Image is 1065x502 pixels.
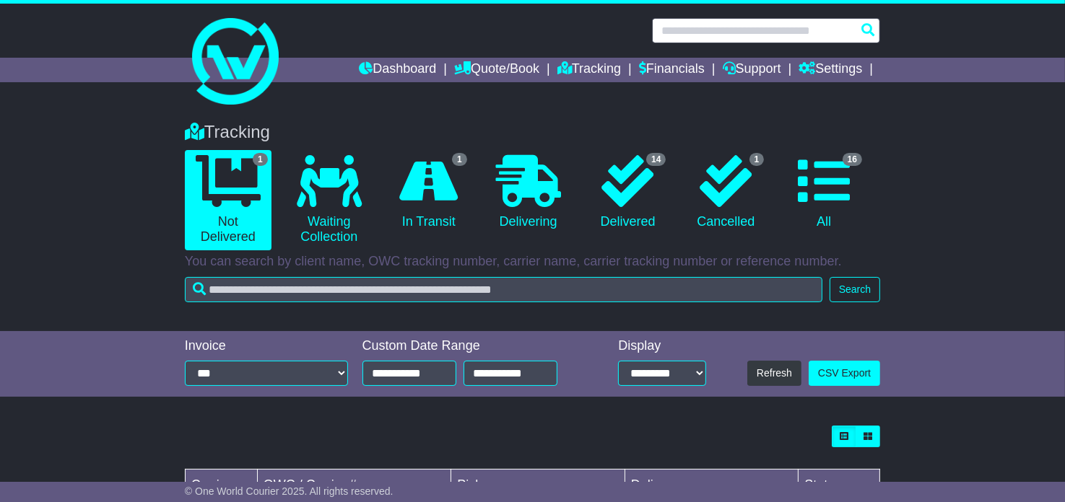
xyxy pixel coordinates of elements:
td: Pickup [451,470,625,501]
a: 14 Delivered [586,150,670,235]
a: Tracking [557,58,621,82]
span: 1 [749,153,765,166]
span: © One World Courier 2025. All rights reserved. [185,485,394,497]
a: 16 All [782,150,866,235]
span: 16 [843,153,862,166]
a: CSV Export [809,361,880,386]
a: Waiting Collection [286,150,373,250]
a: Delivering [485,150,572,235]
span: 14 [646,153,666,166]
a: 1 In Transit [387,150,471,235]
a: Dashboard [359,58,436,82]
td: Delivery [625,470,799,501]
div: Tracking [178,122,887,143]
div: Custom Date Range [362,338,585,354]
span: 1 [253,153,268,166]
p: You can search by client name, OWC tracking number, carrier name, carrier tracking number or refe... [185,254,880,270]
a: Support [723,58,781,82]
a: Quote/Book [454,58,539,82]
button: Refresh [747,361,801,386]
td: Status [799,470,880,501]
td: OWC / Carrier # [257,470,451,501]
td: Carrier [185,470,257,501]
div: Display [618,338,706,354]
a: Settings [799,58,862,82]
span: 1 [452,153,467,166]
a: 1 Not Delivered [185,150,271,250]
a: 1 Cancelled [684,150,768,235]
a: Financials [639,58,705,82]
div: Invoice [185,338,348,354]
button: Search [830,277,880,302]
